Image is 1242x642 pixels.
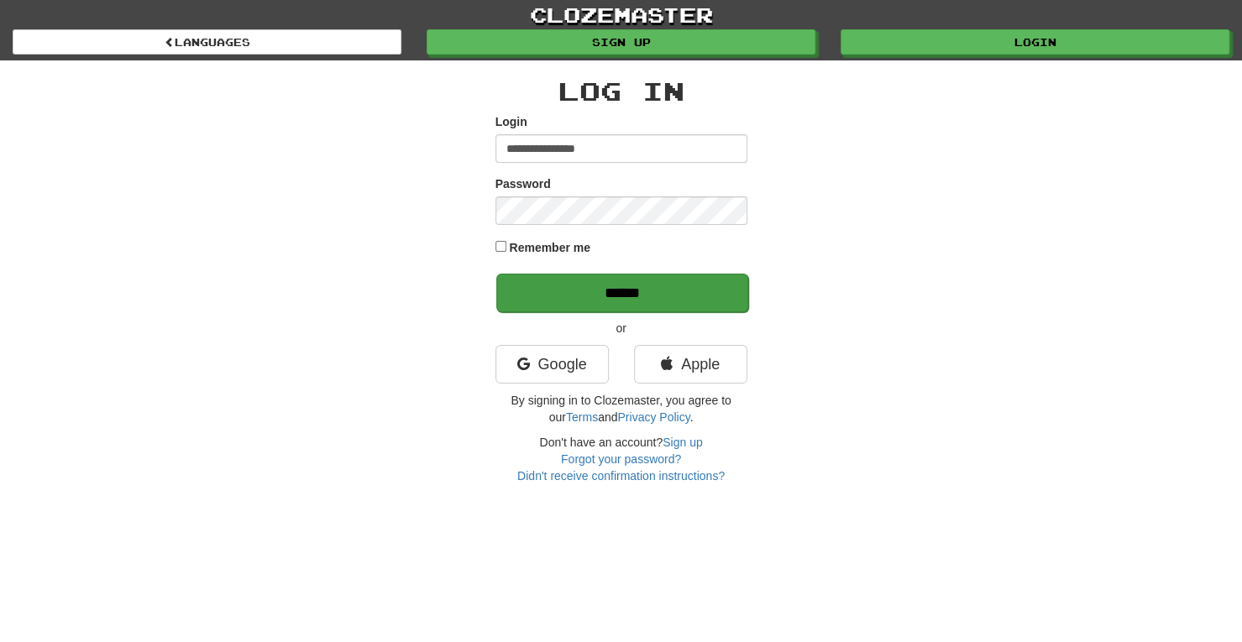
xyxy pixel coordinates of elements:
a: Apple [634,345,747,384]
p: or [495,320,747,337]
a: Google [495,345,609,384]
a: Sign up [427,29,815,55]
a: Login [841,29,1229,55]
a: Didn't receive confirmation instructions? [517,469,725,483]
label: Remember me [509,239,590,256]
label: Password [495,175,551,192]
a: Languages [13,29,401,55]
div: Don't have an account? [495,434,747,484]
a: Terms [566,410,598,424]
a: Forgot your password? [561,452,681,466]
p: By signing in to Clozemaster, you agree to our and . [495,392,747,425]
a: Privacy Policy [617,410,689,424]
a: Sign up [663,436,702,449]
label: Login [495,113,527,130]
h2: Log In [495,77,747,105]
